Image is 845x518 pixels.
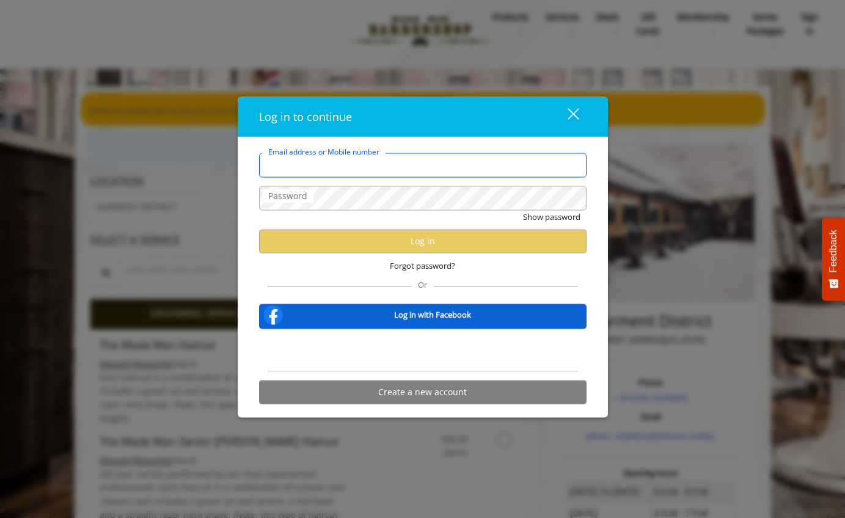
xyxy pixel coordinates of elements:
span: Feedback [828,230,839,272]
div: close dialog [554,108,578,126]
button: Show password [523,211,580,224]
span: Forgot password? [390,259,455,272]
label: Password [262,189,313,203]
iframe: Sign in with Google Button [360,337,485,363]
label: Email address or Mobile number [262,146,386,158]
div: Sign in with Google. Opens in new tab [367,337,479,363]
img: facebook-logo [261,302,285,327]
input: Email address or Mobile number [259,153,587,178]
button: close dialog [545,104,587,129]
b: Log in with Facebook [394,308,471,321]
button: Feedback - Show survey [822,217,845,301]
button: Create a new account [259,380,587,404]
button: Log in [259,229,587,253]
span: Or [412,279,433,290]
span: Log in to continue [259,109,352,124]
input: Password [259,186,587,211]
